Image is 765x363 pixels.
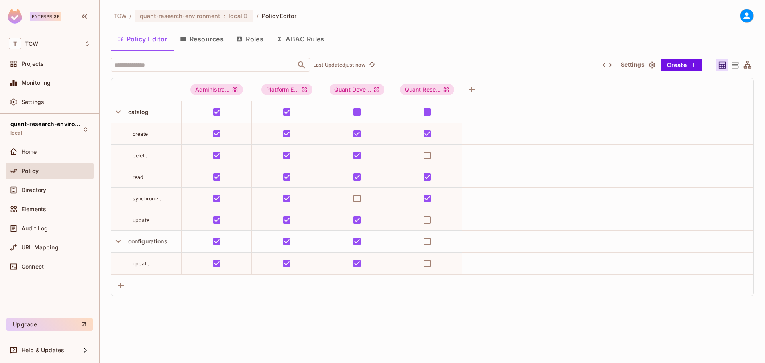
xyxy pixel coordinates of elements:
[313,62,365,68] p: Last Updated just now
[400,84,455,95] span: Quant Researcher
[22,206,46,212] span: Elements
[22,244,59,251] span: URL Mapping
[22,149,37,155] span: Home
[8,9,22,24] img: SReyMgAAAABJRU5ErkJggg==
[22,187,46,193] span: Directory
[261,84,312,95] span: Platform Engineer
[125,108,149,115] span: catalog
[190,84,243,95] span: Administrator
[330,84,384,95] span: Quant Developer
[257,12,259,20] li: /
[296,59,307,71] button: Open
[229,12,242,20] span: local
[10,130,22,136] span: local
[174,29,230,49] button: Resources
[30,12,61,21] div: Enterprise
[133,131,148,137] span: create
[140,12,220,20] span: quant-research-environment
[22,347,64,353] span: Help & Updates
[661,59,702,71] button: Create
[400,84,455,95] div: Quant Rese...
[190,84,243,95] div: Administra...
[22,263,44,270] span: Connect
[133,217,149,223] span: update
[261,84,312,95] div: Platform E...
[25,41,38,47] span: Workspace: TCW
[618,59,657,71] button: Settings
[22,80,51,86] span: Monitoring
[10,121,82,127] span: quant-research-environment
[369,61,375,69] span: refresh
[6,318,93,331] button: Upgrade
[262,12,297,20] span: Policy Editor
[125,238,167,245] span: configurations
[114,12,126,20] span: the active workspace
[365,60,377,70] span: Click to refresh data
[9,38,21,49] span: T
[223,13,226,19] span: :
[230,29,270,49] button: Roles
[22,225,48,232] span: Audit Log
[133,153,147,159] span: delete
[22,99,44,105] span: Settings
[330,84,384,95] div: Quant Deve...
[22,61,44,67] span: Projects
[22,168,39,174] span: Policy
[111,29,174,49] button: Policy Editor
[129,12,131,20] li: /
[270,29,331,49] button: ABAC Rules
[133,174,144,180] span: read
[133,261,149,267] span: update
[367,60,377,70] button: refresh
[133,196,162,202] span: synchronize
